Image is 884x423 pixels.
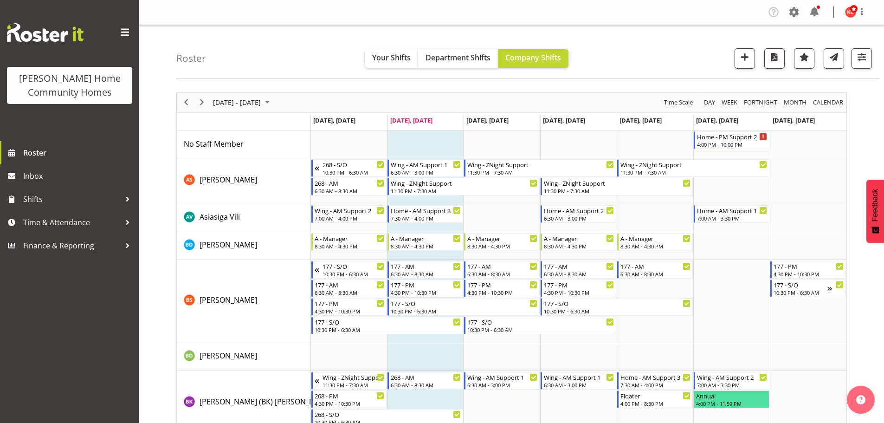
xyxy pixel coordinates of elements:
span: Time Scale [663,97,694,108]
span: Department Shifts [426,52,490,63]
span: Inbox [23,169,135,183]
div: Wing - ZNight Support [467,160,614,169]
div: 11:30 PM - 7:30 AM [620,169,767,176]
div: 177 - S/O [315,317,461,326]
button: Feedback - Show survey [866,180,884,243]
span: Shifts [23,192,121,206]
div: Billie Sothern"s event - 177 - PM Begin From Sunday, August 17, 2025 at 4:30:00 PM GMT+12:00 Ends... [770,261,846,279]
div: Barbara Dunlop"s event - A - Manager Begin From Tuesday, August 12, 2025 at 8:30:00 AM GMT+12:00 ... [387,233,463,251]
button: Timeline Day [703,97,717,108]
button: Timeline Month [782,97,808,108]
span: Month [783,97,807,108]
div: 177 - PM [774,261,844,271]
div: 177 - AM [544,261,614,271]
div: 8:30 AM - 4:30 PM [467,242,537,250]
div: next period [194,93,210,112]
div: Billie Sothern"s event - 177 - PM Begin From Wednesday, August 13, 2025 at 4:30:00 PM GMT+12:00 E... [464,280,540,297]
a: [PERSON_NAME] [200,174,257,185]
div: Asiasiga Vili"s event - Home - AM Support 2 Begin From Thursday, August 14, 2025 at 6:30:00 AM GM... [541,205,616,223]
span: Day [703,97,716,108]
button: Timeline Week [720,97,739,108]
div: 8:30 AM - 4:30 PM [391,242,461,250]
div: Barbara Dunlop"s event - A - Manager Begin From Monday, August 11, 2025 at 8:30:00 AM GMT+12:00 E... [311,233,387,251]
button: Filter Shifts [852,48,872,69]
span: calendar [812,97,844,108]
div: Billie Sothern"s event - 177 - S/O Begin From Monday, August 11, 2025 at 10:30:00 PM GMT+12:00 En... [311,317,464,334]
span: Asiasiga Vili [200,212,240,222]
div: Billie Sothern"s event - 177 - S/O Begin From Sunday, August 10, 2025 at 10:30:00 PM GMT+12:00 En... [311,261,387,279]
div: A - Manager [315,234,385,243]
div: Asiasiga Vili"s event - Wing - AM Support 2 Begin From Monday, August 11, 2025 at 7:00:00 AM GMT+... [311,205,387,223]
span: [PERSON_NAME] [200,175,257,185]
div: 268 - S/O [323,160,385,169]
div: 177 - PM [544,280,614,289]
div: [PERSON_NAME] Home Community Homes [16,72,123,99]
div: 10:30 PM - 6:30 AM [467,326,614,333]
div: Wing - AM Support 2 [697,372,767,382]
span: [DATE], [DATE] [543,116,585,124]
div: 10:30 PM - 6:30 AM [391,307,537,315]
div: 6:30 AM - 8:30 AM [315,289,385,296]
button: August 2025 [212,97,274,108]
div: 4:30 PM - 10:30 PM [315,307,385,315]
a: [PERSON_NAME] (BK) [PERSON_NAME] [200,396,332,407]
div: 268 - PM [315,391,385,400]
div: 7:00 AM - 3:30 PM [697,215,767,222]
div: 8:30 AM - 4:30 PM [315,242,385,250]
div: 6:30 AM - 3:00 PM [467,381,537,389]
span: [DATE], [DATE] [390,116,432,124]
div: Billie Sothern"s event - 177 - AM Begin From Wednesday, August 13, 2025 at 6:30:00 AM GMT+12:00 E... [464,261,540,279]
span: [PERSON_NAME] [200,240,257,250]
span: No Staff Member [184,139,244,149]
button: Your Shifts [365,49,418,68]
span: Roster [23,146,135,160]
div: Billie Sothern"s event - 177 - S/O Begin From Sunday, August 17, 2025 at 10:30:00 PM GMT+12:00 En... [770,280,846,297]
button: Send a list of all shifts for the selected filtered period to all rostered employees. [824,48,844,69]
div: Home - AM Support 3 [620,372,690,382]
span: Your Shifts [372,52,411,63]
div: 4:30 PM - 10:30 PM [544,289,614,296]
span: Week [721,97,738,108]
span: [PERSON_NAME] [200,295,257,305]
div: Billie Sothern"s event - 177 - PM Begin From Monday, August 11, 2025 at 4:30:00 PM GMT+12:00 Ends... [311,298,387,316]
div: A - Manager [544,234,614,243]
div: 10:30 PM - 6:30 AM [315,326,461,333]
img: help-xxl-2.png [856,395,865,404]
div: Arshdeep Singh"s event - Wing - ZNight Support Begin From Friday, August 15, 2025 at 11:30:00 PM ... [617,159,769,177]
a: [PERSON_NAME] [200,239,257,250]
div: Annual [696,391,767,400]
div: A - Manager [467,234,537,243]
div: 7:00 AM - 4:00 PM [315,215,385,222]
div: A - Manager [391,234,461,243]
span: [DATE], [DATE] [619,116,662,124]
div: Home - AM Support 1 [697,206,767,215]
div: 6:30 AM - 8:30 AM [467,270,537,278]
td: Billie Sothern resource [177,260,311,343]
div: 10:30 PM - 6:30 AM [774,289,827,296]
div: Wing - AM Support 1 [391,160,461,169]
span: Fortnight [743,97,778,108]
td: No Staff Member resource [177,130,311,158]
div: 177 - PM [315,299,385,308]
div: Floater [620,391,690,400]
div: Arshdeep Singh"s event - 268 - AM Begin From Monday, August 11, 2025 at 6:30:00 AM GMT+12:00 Ends... [311,178,387,195]
div: 6:30 AM - 8:30 AM [620,270,690,278]
div: August 11 - 17, 2025 [210,93,275,112]
div: 268 - S/O [315,410,461,419]
a: [PERSON_NAME] [200,350,257,361]
div: 11:30 PM - 7:30 AM [323,381,385,389]
a: Asiasiga Vili [200,211,240,222]
img: kirsty-crossley8517.jpg [845,7,856,18]
div: Wing - ZNight Support [323,372,385,382]
div: Brijesh (BK) Kachhadiya"s event - 268 - PM Begin From Monday, August 11, 2025 at 4:30:00 PM GMT+1... [311,390,387,408]
div: Billie Sothern"s event - 177 - AM Begin From Tuesday, August 12, 2025 at 6:30:00 AM GMT+12:00 End... [387,261,463,279]
div: 268 - AM [391,372,461,382]
div: Wing - ZNight Support [544,178,690,188]
div: Wing - AM Support 1 [544,372,614,382]
div: 4:30 PM - 10:30 PM [774,270,844,278]
div: Brijesh (BK) Kachhadiya"s event - Wing - ZNight Support Begin From Sunday, August 10, 2025 at 11:... [311,372,387,390]
div: Wing - ZNight Support [391,178,537,188]
div: 6:30 AM - 8:30 AM [315,187,385,195]
img: Rosterit website logo [7,23,84,42]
